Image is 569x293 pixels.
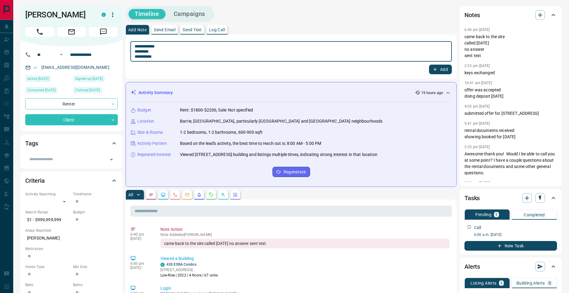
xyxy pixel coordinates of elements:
[137,107,151,113] p: Budget
[25,246,118,252] p: Motivation:
[474,232,557,237] p: 6:00 a.m. [DATE]
[180,140,321,147] p: Based on the lead's activity, the best time to reach out is: 8:00 AM - 5:00 PM
[160,226,449,233] p: Note Action
[464,81,492,85] p: 10:41 am [DATE]
[160,239,449,248] div: came back to the site called [DATE] no answer sent text
[25,233,118,243] p: [PERSON_NAME]
[27,76,49,82] span: Active [DATE]
[180,107,253,113] p: Rent: $1800-$2200, Sale: Not specified
[25,75,70,84] div: Wed Aug 20 2025
[166,262,196,267] a: 430 ESSA Condos
[464,193,480,203] h2: Tasks
[495,212,497,217] p: 1
[464,241,557,251] button: New Task
[25,27,54,37] span: Call
[73,191,118,197] p: Timeframe:
[221,192,226,197] svg: Opportunities
[130,266,151,270] p: [DATE]
[41,65,109,70] a: [EMAIL_ADDRESS][DOMAIN_NAME]
[33,66,37,70] svg: Email Verified
[137,140,167,147] p: Activity Pattern
[160,285,449,291] p: Login
[25,173,118,188] div: Criteria
[73,264,118,270] p: Min Size:
[137,129,163,136] p: Size & Rooms
[464,10,480,20] h2: Notes
[160,273,218,278] p: Low-Rise | 2022 | 4 floors | 67 units
[464,70,557,76] p: keys exchanged
[128,28,147,32] p: Add Note
[89,27,118,37] span: Message
[168,9,211,19] button: Campaigns
[129,9,165,19] button: Timeline
[160,267,218,273] p: [STREET_ADDRESS]
[57,27,86,37] span: Email
[549,281,551,285] p: 0
[25,176,45,185] h2: Criteria
[73,209,118,215] p: Budget:
[470,281,497,285] p: Listing Alerts
[500,281,503,285] p: 1
[25,215,70,225] p: $1 - $999,999,999
[464,8,557,22] div: Notes
[75,87,100,93] span: Claimed [DATE]
[464,262,480,271] h2: Alerts
[464,259,557,274] div: Alerts
[130,237,151,241] p: [DATE]
[272,167,310,177] button: Regenerate
[27,87,56,93] span: Contacted [DATE]
[183,28,202,32] p: Send Text
[524,213,545,217] p: Completed
[464,127,557,140] p: rental documents received showing booked for [DATE]
[25,114,118,125] div: Client
[516,281,545,285] p: Building Alerts
[197,192,202,197] svg: Listing Alerts
[475,212,491,217] p: Pending
[180,129,263,136] p: 1-2 bedrooms, 1-2 bathrooms, 600-900 sqft
[464,64,490,68] p: 2:23 pm [DATE]
[464,87,557,99] p: offer was accepted doing deposit [DATE]
[160,255,449,262] p: Viewed a Building
[73,282,118,288] p: Baths:
[130,232,151,237] p: 6:40 pm
[180,118,382,124] p: Barrie, [GEOGRAPHIC_DATA], particularly [GEOGRAPHIC_DATA] and [GEOGRAPHIC_DATA] neighbourhoods
[25,10,93,20] h1: [PERSON_NAME]
[128,193,133,197] p: All
[137,151,171,158] p: Repeated Interest
[131,87,452,98] div: Activity Summary19 hours ago
[73,87,118,95] div: Tue Jan 16 2024
[25,264,70,270] p: Home Type:
[149,192,154,197] svg: Notes
[137,118,154,124] p: Location
[130,261,151,266] p: 6:00 pm
[25,209,70,215] p: Search Range:
[421,90,443,96] p: 19 hours ago
[464,104,490,108] p: 4:05 pm [DATE]
[25,282,70,288] p: Beds:
[102,13,106,17] div: condos.ca
[209,192,214,197] svg: Requests
[160,233,449,237] p: Note Added by [PERSON_NAME]
[25,136,118,151] div: Tags
[25,87,70,95] div: Mon Aug 19 2024
[25,228,118,233] p: Areas Searched:
[464,110,557,117] p: submitted offer for [STREET_ADDRESS]
[138,90,173,96] p: Activity Summary
[429,65,452,74] button: Add
[464,191,557,205] div: Tasks
[464,121,490,126] p: 5:41 pm [DATE]
[233,192,238,197] svg: Agent Actions
[185,192,190,197] svg: Emails
[464,151,557,176] p: Awesome thank you! Would I be able to call you at some point? I have a couple questions about the...
[464,145,490,149] p: 2:35 pm [DATE]
[209,28,225,32] p: Log Call
[107,155,116,164] button: Open
[73,75,118,84] div: Mon Jan 15 2024
[75,76,103,82] span: Signed up [DATE]
[161,192,166,197] svg: Lead Browsing Activity
[464,181,490,185] p: 2:02 pm [DATE]
[160,263,165,267] div: condos.ca
[464,28,490,32] p: 6:40 pm [DATE]
[58,51,65,58] button: Open
[25,139,38,148] h2: Tags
